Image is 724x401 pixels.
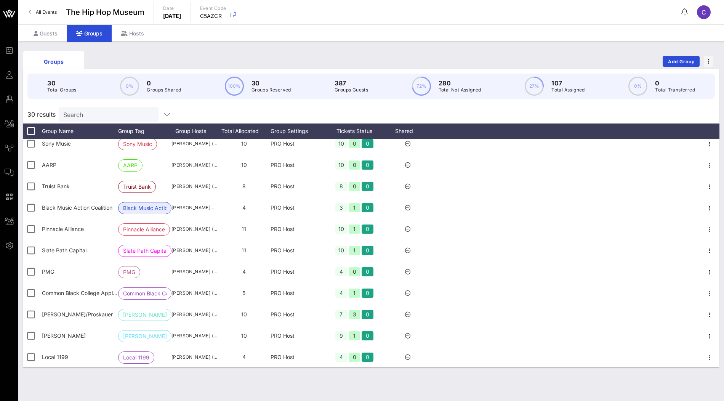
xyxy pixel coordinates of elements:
[349,310,360,319] div: 3
[123,266,135,278] span: PMG
[362,310,373,319] div: 0
[271,154,324,176] div: PRO Host
[123,309,167,321] span: [PERSON_NAME]/Pros…
[241,311,247,318] span: 10
[349,203,360,212] div: 1
[385,124,431,139] div: Shared
[123,352,149,363] span: Local 1199
[271,282,324,304] div: PRO Host
[668,59,695,64] span: Add Group
[36,9,57,15] span: All Events
[242,268,246,275] span: 4
[163,5,181,12] p: Date
[362,182,373,191] div: 0
[324,124,385,139] div: Tickets Status
[335,225,347,234] div: 10
[702,8,706,16] span: C
[335,353,347,362] div: 4
[242,354,246,360] span: 4
[42,311,113,318] span: David Miller/Proskauer
[171,268,217,276] span: [PERSON_NAME] ([PERSON_NAME][EMAIL_ADDRESS][DOMAIN_NAME])
[335,246,347,255] div: 10
[200,12,226,20] p: C5AZCR
[335,267,347,276] div: 4
[42,247,86,253] span: Slate Path Capital
[123,288,167,299] span: Common Black Coll…
[349,246,360,255] div: 1
[42,124,118,139] div: Group Name
[42,204,112,211] span: Black Music Action Coalition
[42,268,54,275] span: PMG
[697,5,711,19] div: C
[335,160,347,170] div: 10
[66,6,144,18] span: The Hip Hop Museum
[439,86,481,94] p: Total Not Assigned
[241,140,247,147] span: 10
[551,86,585,94] p: Total Assigned
[251,79,291,88] p: 30
[171,124,217,139] div: Group Hosts
[24,25,67,42] div: Guests
[27,110,56,119] span: 30 results
[29,58,78,66] div: Groups
[42,140,71,147] span: Sony Music
[362,353,373,362] div: 0
[362,331,373,340] div: 0
[171,183,217,190] span: [PERSON_NAME] ([PERSON_NAME][EMAIL_ADDRESS][DOMAIN_NAME])
[349,182,360,191] div: 0
[349,139,360,148] div: 0
[362,246,373,255] div: 0
[242,226,246,232] span: 11
[163,12,181,20] p: [DATE]
[335,331,347,340] div: 9
[362,267,373,276] div: 0
[663,56,700,67] button: Add Group
[171,204,217,212] span: [PERSON_NAME] "PROPHET" [PERSON_NAME] ([PERSON_NAME][EMAIL_ADDRESS][DOMAIN_NAME])
[271,346,324,368] div: PRO Host
[271,325,324,346] div: PRO Host
[335,86,368,94] p: Groups Guests
[47,79,77,88] p: 30
[362,225,373,234] div: 0
[655,86,695,94] p: Total Transferred
[171,289,217,297] span: [PERSON_NAME] ([PERSON_NAME][EMAIL_ADDRESS][PERSON_NAME][DOMAIN_NAME])
[335,289,347,298] div: 4
[171,161,217,169] span: [PERSON_NAME] ([PERSON_NAME][EMAIL_ADDRESS][DOMAIN_NAME])
[123,202,167,214] span: Black Music Actio…
[655,79,695,88] p: 0
[67,25,112,42] div: Groups
[24,6,61,18] a: All Events
[171,247,217,254] span: [PERSON_NAME] ([EMAIL_ADDRESS][DOMAIN_NAME])
[362,160,373,170] div: 0
[271,197,324,218] div: PRO Host
[271,240,324,261] div: PRO Host
[42,183,70,189] span: Truist Bank
[112,25,153,42] div: Hosts
[335,182,347,191] div: 8
[241,162,247,168] span: 10
[349,225,360,234] div: 1
[217,124,271,139] div: Total Allocated
[241,332,247,339] span: 10
[147,79,181,88] p: 0
[271,261,324,282] div: PRO Host
[242,204,246,211] span: 4
[349,267,360,276] div: 0
[42,226,84,232] span: Pinnacle Alliance
[271,176,324,197] div: PRO Host
[42,354,68,360] span: Local 1199
[271,124,324,139] div: Group Settings
[362,203,373,212] div: 0
[335,310,347,319] div: 7
[251,86,291,94] p: Groups Reserved
[551,79,585,88] p: 107
[349,289,360,298] div: 1
[171,140,217,148] span: [PERSON_NAME] ([PERSON_NAME][EMAIL_ADDRESS][DOMAIN_NAME])
[47,86,77,94] p: Total Groups
[118,124,171,139] div: Group Tag
[335,79,368,88] p: 387
[171,311,217,318] span: [PERSON_NAME] ([EMAIL_ADDRESS][DOMAIN_NAME])
[271,218,324,240] div: PRO Host
[349,331,360,340] div: 1
[242,183,246,189] span: 8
